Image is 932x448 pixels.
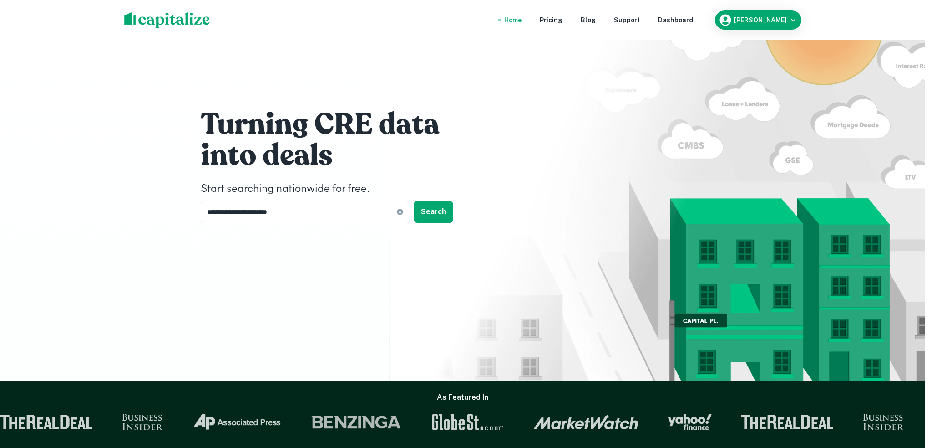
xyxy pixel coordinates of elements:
[124,12,210,28] img: capitalize-logo.png
[540,15,562,25] div: Pricing
[201,181,474,197] h4: Start searching nationwide for free.
[841,414,881,430] img: Business Insider
[645,414,689,430] img: Yahoo Finance
[504,15,522,25] div: Home
[288,414,379,430] img: Benzinga
[658,15,693,25] div: Dashboard
[201,106,474,143] h1: Turning CRE data
[201,137,474,174] h1: into deals
[734,17,787,23] h6: [PERSON_NAME]
[886,375,932,419] iframe: Chat Widget
[170,414,259,430] img: Associated Press
[408,414,482,430] img: GlobeSt
[100,414,141,430] img: Business Insider
[719,415,811,429] img: The Real Deal
[437,392,488,403] h6: As Featured In
[614,15,640,25] div: Support
[581,15,596,25] div: Blog
[511,414,616,430] img: Market Watch
[414,201,453,223] button: Search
